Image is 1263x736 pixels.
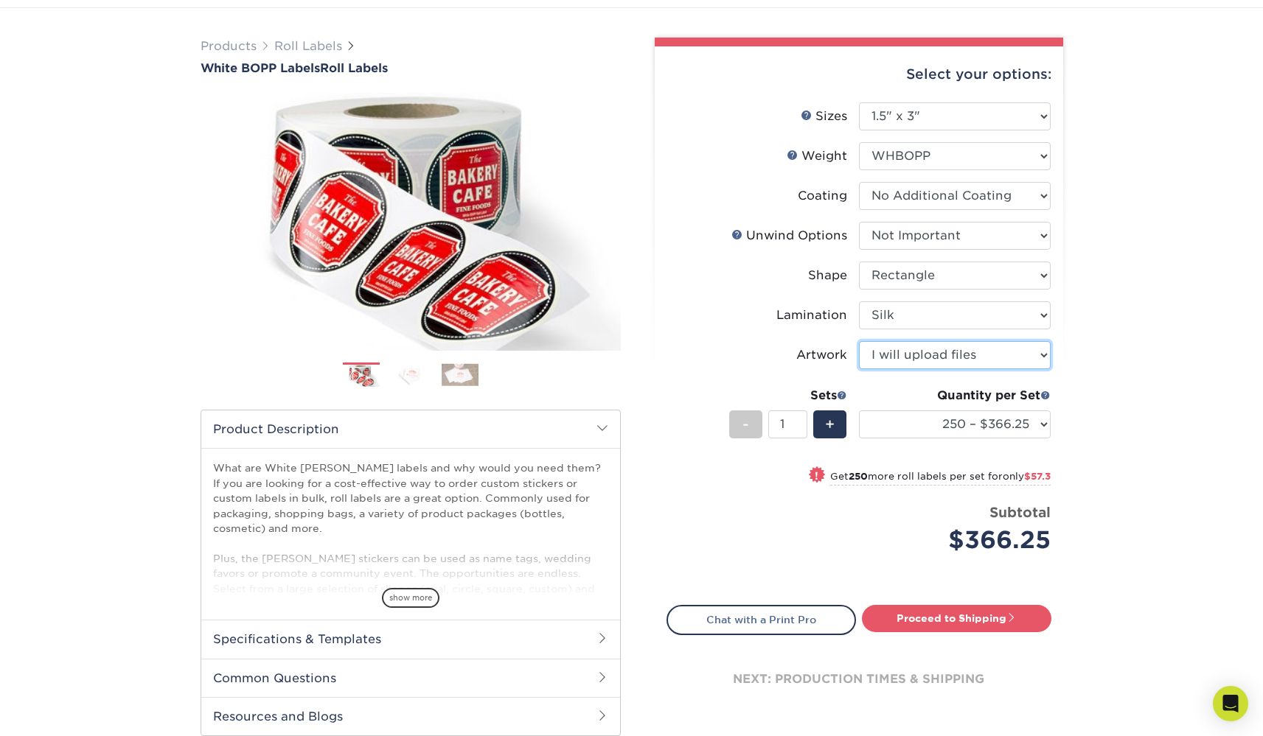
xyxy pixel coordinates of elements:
[201,410,620,448] h2: Product Description
[798,187,847,205] div: Coating
[382,588,439,608] span: show more
[392,363,429,386] img: Roll Labels 02
[274,39,342,53] a: Roll Labels
[201,659,620,697] h2: Common Questions
[667,635,1051,723] div: next: production times & shipping
[825,413,835,435] span: +
[742,413,749,435] span: -
[1024,471,1051,482] span: $57.3
[201,620,620,658] h2: Specifications & Templates
[201,39,257,53] a: Products
[201,697,620,735] h2: Resources and Blogs
[201,77,621,367] img: White BOPP Labels 01
[859,387,1051,404] div: Quantity per Set
[801,108,847,125] div: Sizes
[731,227,847,245] div: Unwind Options
[1213,686,1248,721] div: Open Intercom Messenger
[729,387,847,404] div: Sets
[989,504,1051,520] strong: Subtotal
[442,363,479,386] img: Roll Labels 03
[201,61,320,75] span: White BOPP Labels
[1003,471,1051,482] span: only
[849,471,868,482] strong: 250
[870,522,1051,558] div: $366.25
[796,346,847,364] div: Artwork
[830,471,1051,486] small: Get more roll labels per set for
[776,306,847,324] div: Lamination
[787,147,847,165] div: Weight
[667,46,1051,102] div: Select your options:
[201,61,621,75] a: White BOPP LabelsRoll Labels
[808,267,847,284] div: Shape
[343,363,380,389] img: Roll Labels 01
[862,605,1051,631] a: Proceed to Shipping
[201,61,621,75] h1: Roll Labels
[667,605,856,634] a: Chat with a Print Pro
[815,468,818,483] span: !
